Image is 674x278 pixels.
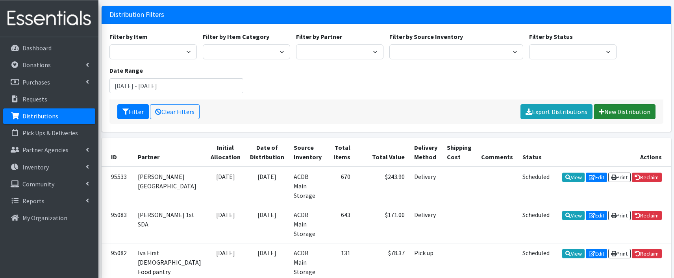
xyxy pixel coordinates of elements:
[22,78,50,86] p: Purchases
[22,61,51,69] p: Donations
[3,176,95,192] a: Community
[594,104,655,119] a: New Distribution
[529,32,573,41] label: Filter by Status
[22,95,47,103] p: Requests
[109,11,164,19] h3: Distribution Filters
[245,205,289,243] td: [DATE]
[3,57,95,73] a: Donations
[22,197,44,205] p: Reports
[3,193,95,209] a: Reports
[518,167,554,205] td: Scheduled
[520,104,593,119] a: Export Distributions
[102,167,133,205] td: 95533
[608,249,631,258] a: Print
[22,214,67,222] p: My Organization
[245,138,289,167] th: Date of Distribution
[586,211,607,220] a: Edit
[109,32,148,41] label: Filter by Item
[3,91,95,107] a: Requests
[117,104,149,119] button: Filter
[554,138,671,167] th: Actions
[245,167,289,205] td: [DATE]
[326,167,355,205] td: 670
[518,205,554,243] td: Scheduled
[608,173,631,182] a: Print
[3,74,95,90] a: Purchases
[608,211,631,220] a: Print
[355,138,409,167] th: Total Value
[133,167,206,205] td: [PERSON_NAME][GEOGRAPHIC_DATA]
[289,167,326,205] td: ACDB Main Storage
[632,173,662,182] a: Reclaim
[22,44,52,52] p: Dashboard
[389,32,463,41] label: Filter by Source Inventory
[562,173,585,182] a: View
[476,138,518,167] th: Comments
[206,138,245,167] th: Initial Allocation
[3,108,95,124] a: Distributions
[206,167,245,205] td: [DATE]
[22,129,78,137] p: Pick Ups & Deliveries
[289,205,326,243] td: ACDB Main Storage
[632,249,662,258] a: Reclaim
[3,210,95,226] a: My Organization
[632,211,662,220] a: Reclaim
[203,32,269,41] label: Filter by Item Category
[22,180,54,188] p: Community
[355,205,409,243] td: $171.00
[326,205,355,243] td: 643
[22,146,69,154] p: Partner Agencies
[326,138,355,167] th: Total Items
[586,173,607,182] a: Edit
[22,163,49,171] p: Inventory
[109,66,143,75] label: Date Range
[109,78,244,93] input: January 1, 2011 - December 31, 2011
[3,159,95,175] a: Inventory
[133,138,206,167] th: Partner
[355,167,409,205] td: $243.90
[562,211,585,220] a: View
[409,167,442,205] td: Delivery
[442,138,476,167] th: Shipping Cost
[22,112,58,120] p: Distributions
[3,125,95,141] a: Pick Ups & Deliveries
[102,205,133,243] td: 95083
[518,138,554,167] th: Status
[289,138,326,167] th: Source Inventory
[296,32,342,41] label: Filter by Partner
[409,138,442,167] th: Delivery Method
[586,249,607,258] a: Edit
[3,142,95,158] a: Partner Agencies
[3,5,95,31] img: HumanEssentials
[150,104,200,119] a: Clear Filters
[102,138,133,167] th: ID
[3,40,95,56] a: Dashboard
[562,249,585,258] a: View
[206,205,245,243] td: [DATE]
[409,205,442,243] td: Delivery
[133,205,206,243] td: [PERSON_NAME] 1st SDA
